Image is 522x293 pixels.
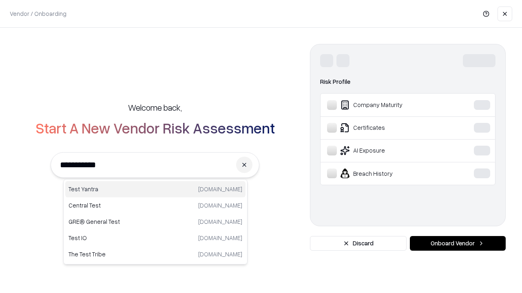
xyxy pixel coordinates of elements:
[198,201,242,210] p: [DOMAIN_NAME]
[69,217,155,226] p: GRE® General Test
[35,120,275,136] h2: Start A New Vendor Risk Assessment
[10,9,66,18] p: Vendor / Onboarding
[128,102,182,113] h5: Welcome back,
[310,236,407,251] button: Discard
[327,168,449,178] div: Breach History
[69,234,155,242] p: Test IO
[63,179,248,265] div: Suggestions
[327,146,449,155] div: AI Exposure
[198,250,242,258] p: [DOMAIN_NAME]
[69,250,155,258] p: The Test Tribe
[198,217,242,226] p: [DOMAIN_NAME]
[198,185,242,193] p: [DOMAIN_NAME]
[320,77,495,87] div: Risk Profile
[327,100,449,110] div: Company Maturity
[410,236,506,251] button: Onboard Vendor
[327,123,449,133] div: Certificates
[198,234,242,242] p: [DOMAIN_NAME]
[69,201,155,210] p: Central Test
[69,185,155,193] p: Test Yantra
